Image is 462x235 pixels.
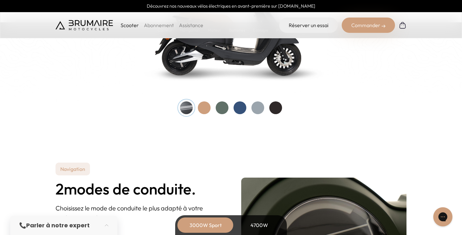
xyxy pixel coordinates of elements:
img: right-arrow-2.png [382,24,385,28]
div: 4700W [234,217,285,233]
div: 3000W Sport [180,217,231,233]
h2: modes de conduite. [56,180,221,197]
img: Brumaire Motocycles [56,20,113,30]
span: 2 [56,180,64,197]
a: Assistance [179,22,203,28]
iframe: Gorgias live chat messenger [430,205,456,229]
a: Abonnement [144,22,174,28]
div: Commander [342,18,395,33]
p: Choisissez le mode de conduite le plus adapté à votre environnement. [56,203,221,223]
p: Navigation [56,163,90,175]
img: Panier [399,21,406,29]
p: Scooter [121,21,139,29]
a: Réserver un essai [279,18,338,33]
